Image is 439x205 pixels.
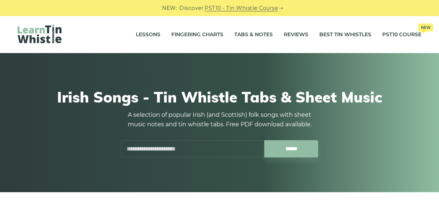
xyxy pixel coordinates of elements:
span: New [418,23,433,31]
a: PST10 CourseNew [382,26,421,44]
img: LearnTinWhistle.com [18,25,62,43]
a: Fingering Charts [171,26,223,44]
a: Best Tin Whistles [319,26,371,44]
p: A selection of popular Irish (and Scottish) folk songs with sheet music notes and tin whistle tab... [121,110,319,129]
a: Reviews [284,26,308,44]
a: Tabs & Notes [234,26,273,44]
a: Lessons [136,26,160,44]
h1: Irish Songs - Tin Whistle Tabs & Sheet Music [21,88,418,106]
